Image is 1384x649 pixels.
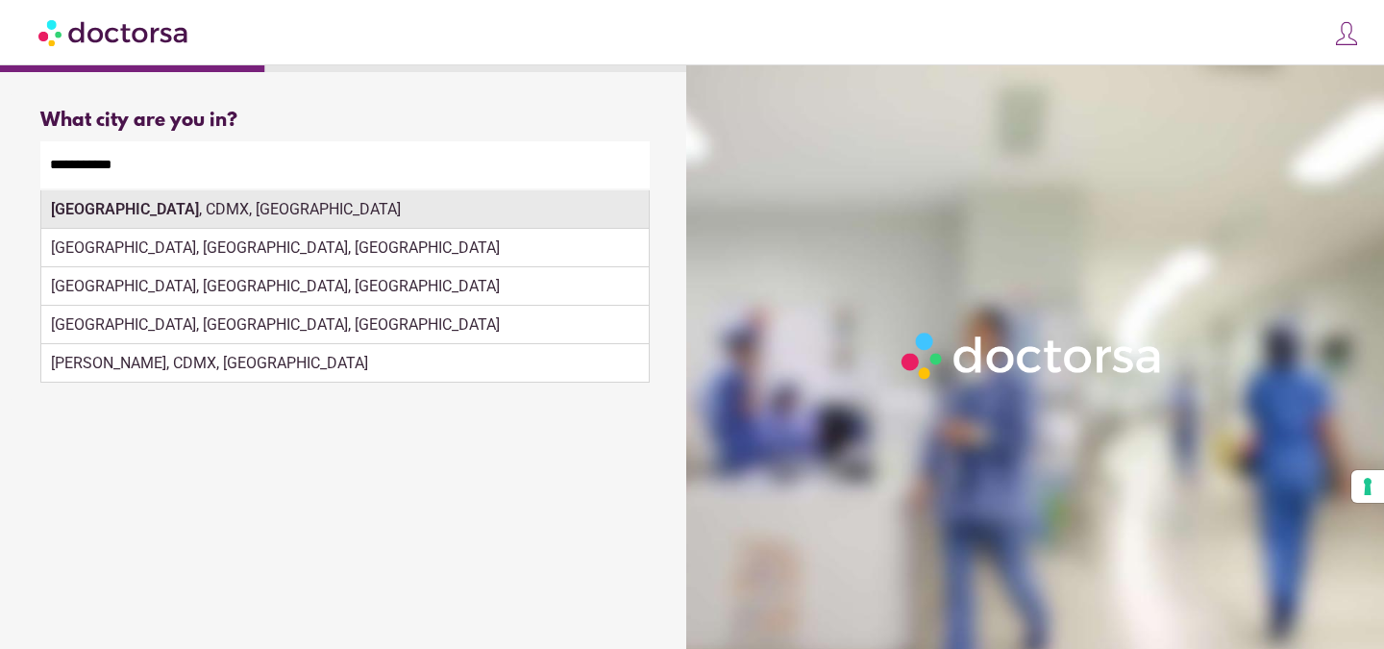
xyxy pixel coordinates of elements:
img: Logo-Doctorsa-trans-White-partial-flat.png [894,325,1171,387]
div: [GEOGRAPHIC_DATA], [GEOGRAPHIC_DATA], [GEOGRAPHIC_DATA] [41,267,649,306]
strong: [GEOGRAPHIC_DATA] [51,200,199,218]
img: icons8-customer-100.png [1333,20,1360,47]
div: Make sure the city you pick is where you need assistance. [40,188,650,231]
div: [PERSON_NAME], CDMX, [GEOGRAPHIC_DATA] [41,344,649,383]
button: Your consent preferences for tracking technologies [1351,470,1384,503]
div: [GEOGRAPHIC_DATA], [GEOGRAPHIC_DATA], [GEOGRAPHIC_DATA] [41,229,649,267]
img: Doctorsa.com [38,11,190,54]
div: [GEOGRAPHIC_DATA], [GEOGRAPHIC_DATA], [GEOGRAPHIC_DATA] [41,306,649,344]
div: , CDMX, [GEOGRAPHIC_DATA] [41,190,649,229]
div: What city are you in? [40,110,650,132]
